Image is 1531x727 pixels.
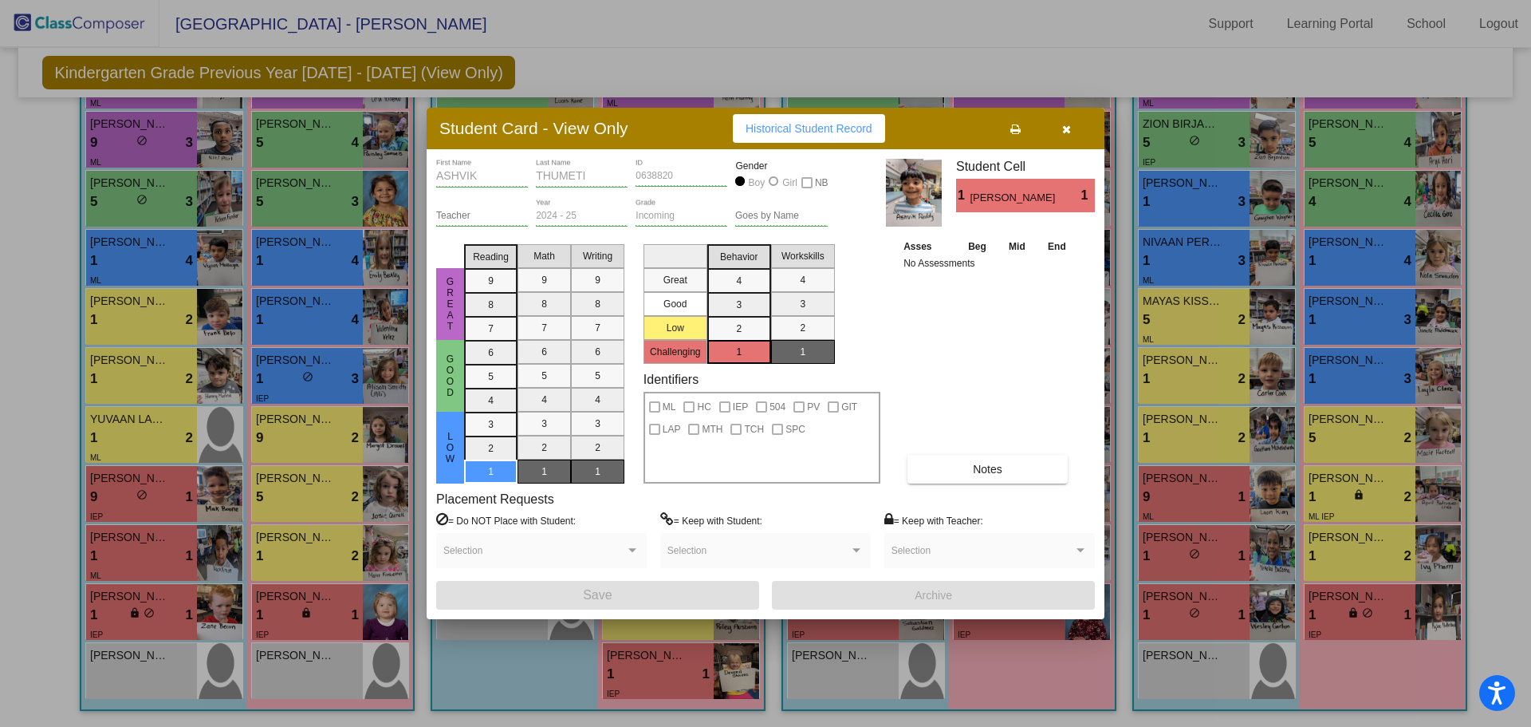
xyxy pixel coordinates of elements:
[957,238,998,255] th: Beg
[439,118,628,138] h3: Student Card - View Only
[697,397,710,417] span: HC
[636,171,727,182] input: Enter ID
[643,372,699,387] label: Identifiers
[735,159,827,173] mat-label: Gender
[1037,238,1078,255] th: End
[744,420,764,439] span: TCH
[807,397,820,417] span: PV
[915,589,952,602] span: Archive
[884,512,983,528] label: = Keep with Teacher:
[636,211,727,222] input: grade
[815,173,828,192] span: NB
[443,431,458,464] span: Low
[841,397,857,417] span: GIT
[907,455,1068,484] button: Notes
[436,512,576,528] label: = Do NOT Place with Student:
[956,159,1095,174] h3: Student Cell
[973,463,1002,476] span: Notes
[443,354,458,398] span: Good
[785,420,805,439] span: SPC
[663,420,681,439] span: LAP
[899,238,957,255] th: Asses
[536,211,628,222] input: year
[660,512,762,528] label: = Keep with Student:
[436,492,554,507] label: Placement Requests
[781,176,797,190] div: Girl
[746,122,872,135] span: Historical Student Record
[733,114,885,143] button: Historical Student Record
[436,211,528,222] input: teacher
[970,190,1058,206] span: [PERSON_NAME]
[769,397,785,417] span: 504
[702,420,722,439] span: MTH
[748,176,765,190] div: Boy
[443,276,458,332] span: Great
[583,588,612,602] span: Save
[733,397,748,417] span: IEP
[735,211,827,222] input: goes by name
[956,186,970,205] span: 1
[998,238,1036,255] th: Mid
[1081,186,1095,205] span: 1
[899,255,1077,271] td: No Assessments
[663,397,676,417] span: ML
[772,581,1095,610] button: Archive
[436,581,759,610] button: Save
